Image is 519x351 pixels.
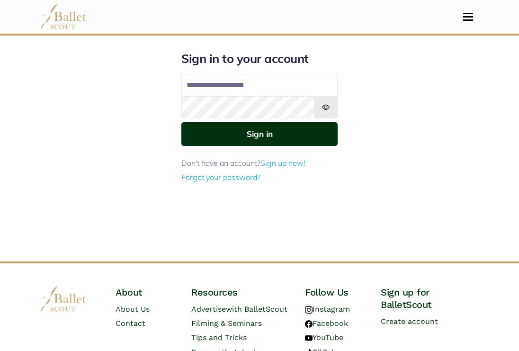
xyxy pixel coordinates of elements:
[181,172,260,182] a: Forgot your password?
[305,305,350,314] a: Instagram
[191,286,290,298] h4: Resources
[191,333,247,342] a: Tips and Tricks
[40,286,87,312] img: logo
[116,319,145,328] a: Contact
[381,317,438,326] a: Create account
[226,305,287,314] span: with BalletScout
[191,305,287,314] a: Advertisewith BalletScout
[181,51,338,66] h1: Sign in to your account
[305,319,348,328] a: Facebook
[305,333,343,342] a: YouTube
[181,122,338,145] button: Sign in
[116,305,150,314] a: About Us
[116,286,176,298] h4: About
[191,319,262,328] a: Filming & Seminars
[260,158,305,168] a: Sign up now!
[305,320,313,328] img: facebook logo
[305,334,313,342] img: youtube logo
[181,157,338,170] p: Don't have an account?
[305,306,313,314] img: instagram logo
[381,286,479,311] h4: Sign up for BalletScout
[305,286,366,298] h4: Follow Us
[457,12,479,21] button: Toggle navigation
